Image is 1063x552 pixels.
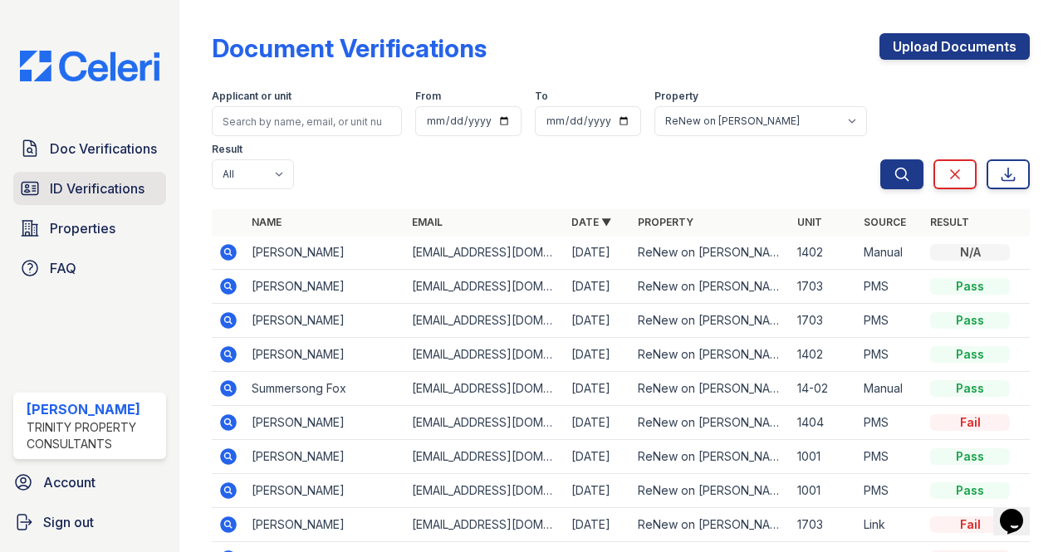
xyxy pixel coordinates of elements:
td: [EMAIL_ADDRESS][DOMAIN_NAME] [405,270,565,304]
span: Sign out [43,512,94,532]
span: Account [43,472,96,492]
td: ReNew on [PERSON_NAME] [631,406,791,440]
td: [DATE] [565,474,631,508]
img: CE_Logo_Blue-a8612792a0a2168367f1c8372b55b34899dd931a85d93a1a3d3e32e68fde9ad4.png [7,51,173,82]
td: ReNew on [PERSON_NAME] [631,440,791,474]
iframe: chat widget [993,486,1046,535]
td: [EMAIL_ADDRESS][DOMAIN_NAME] [405,440,565,474]
td: 1001 [791,440,857,474]
a: Result [930,216,969,228]
a: Source [864,216,906,228]
td: PMS [857,338,923,372]
td: ReNew on [PERSON_NAME] [631,304,791,338]
td: ReNew on [PERSON_NAME] [631,236,791,270]
td: [EMAIL_ADDRESS][DOMAIN_NAME] [405,474,565,508]
td: 1402 [791,236,857,270]
td: [DATE] [565,270,631,304]
div: Pass [930,312,1010,329]
td: [PERSON_NAME] [245,304,404,338]
a: Unit [797,216,822,228]
td: 1703 [791,270,857,304]
td: [PERSON_NAME] [245,474,404,508]
td: Link [857,508,923,542]
label: Property [654,90,698,103]
td: [DATE] [565,406,631,440]
td: 1402 [791,338,857,372]
td: PMS [857,304,923,338]
a: Account [7,466,173,499]
td: 1703 [791,508,857,542]
a: FAQ [13,252,166,285]
td: PMS [857,406,923,440]
td: [DATE] [565,372,631,406]
a: Properties [13,212,166,245]
td: [EMAIL_ADDRESS][DOMAIN_NAME] [405,236,565,270]
td: [DATE] [565,338,631,372]
span: Properties [50,218,115,238]
div: Pass [930,278,1010,295]
td: ReNew on [PERSON_NAME] [631,508,791,542]
td: [EMAIL_ADDRESS][DOMAIN_NAME] [405,338,565,372]
td: PMS [857,474,923,508]
td: [PERSON_NAME] [245,270,404,304]
td: [EMAIL_ADDRESS][DOMAIN_NAME] [405,406,565,440]
div: N/A [930,244,1010,261]
a: Property [638,216,693,228]
td: 1404 [791,406,857,440]
div: Fail [930,516,1010,533]
td: [EMAIL_ADDRESS][DOMAIN_NAME] [405,508,565,542]
td: [PERSON_NAME] [245,440,404,474]
a: Upload Documents [879,33,1030,60]
label: To [535,90,548,103]
td: [EMAIL_ADDRESS][DOMAIN_NAME] [405,372,565,406]
td: ReNew on [PERSON_NAME] [631,474,791,508]
td: [EMAIL_ADDRESS][DOMAIN_NAME] [405,304,565,338]
td: [DATE] [565,304,631,338]
a: Email [412,216,443,228]
a: Date ▼ [571,216,611,228]
td: PMS [857,270,923,304]
div: Pass [930,482,1010,499]
td: [PERSON_NAME] [245,406,404,440]
td: [PERSON_NAME] [245,508,404,542]
td: ReNew on [PERSON_NAME] [631,270,791,304]
label: Applicant or unit [212,90,291,103]
a: Doc Verifications [13,132,166,165]
td: 1703 [791,304,857,338]
label: From [415,90,441,103]
span: Doc Verifications [50,139,157,159]
a: Sign out [7,506,173,539]
div: [PERSON_NAME] [27,399,159,419]
td: Manual [857,236,923,270]
td: PMS [857,440,923,474]
td: ReNew on [PERSON_NAME] [631,338,791,372]
div: Trinity Property Consultants [27,419,159,452]
span: FAQ [50,258,76,278]
td: [PERSON_NAME] [245,338,404,372]
td: [DATE] [565,236,631,270]
td: Manual [857,372,923,406]
div: Pass [930,346,1010,363]
td: 14-02 [791,372,857,406]
div: Fail [930,414,1010,431]
a: Name [252,216,282,228]
a: ID Verifications [13,172,166,205]
div: Document Verifications [212,33,487,63]
input: Search by name, email, or unit number [212,106,402,136]
div: Pass [930,380,1010,397]
td: ReNew on [PERSON_NAME] [631,372,791,406]
span: ID Verifications [50,178,145,198]
td: Summersong Fox [245,372,404,406]
td: [DATE] [565,440,631,474]
div: Pass [930,448,1010,465]
td: [DATE] [565,508,631,542]
td: [PERSON_NAME] [245,236,404,270]
label: Result [212,143,242,156]
td: 1001 [791,474,857,508]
